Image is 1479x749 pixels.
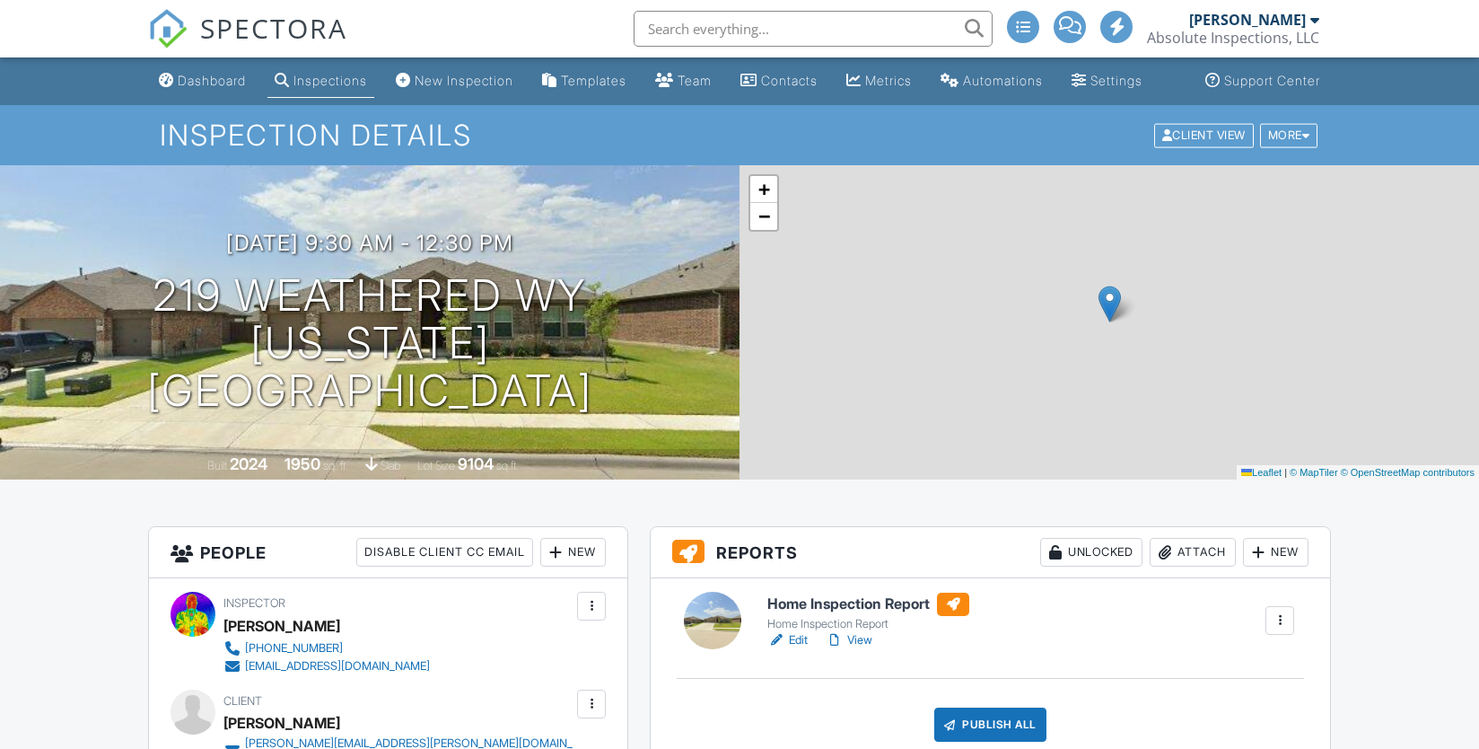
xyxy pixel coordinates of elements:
div: Templates [561,73,626,88]
img: The Best Home Inspection Software - Spectora [148,9,188,48]
div: Attach [1150,538,1236,567]
span: Lot Size [417,459,455,472]
div: Dashboard [178,73,246,88]
div: New Inspection [415,73,513,88]
div: New [1243,538,1308,567]
a: Support Center [1198,65,1327,98]
div: Publish All [934,708,1046,742]
div: Support Center [1224,73,1320,88]
h1: 219 Weathered Wy [US_STATE][GEOGRAPHIC_DATA] [29,272,711,414]
span: Inspector [223,596,285,610]
a: [EMAIL_ADDRESS][DOMAIN_NAME] [223,657,430,675]
h1: Inspection Details [160,119,1320,151]
div: Inspections [293,73,367,88]
div: [PHONE_NUMBER] [245,641,343,656]
div: Team [678,73,712,88]
h3: Reports [651,527,1330,578]
div: 2024 [230,454,267,473]
a: Settings [1064,65,1150,98]
h3: [DATE] 9:30 am - 12:30 pm [226,231,513,255]
div: 9104 [458,454,494,473]
span: SPECTORA [200,9,347,47]
span: + [758,178,770,200]
a: Client View [1152,128,1258,141]
div: [EMAIL_ADDRESS][DOMAIN_NAME] [245,659,430,674]
a: Team [648,65,719,98]
div: [PERSON_NAME] [1189,11,1306,29]
a: Leaflet [1241,467,1282,478]
a: View [826,631,872,649]
h6: Home Inspection Report [767,593,969,616]
div: 1950 [284,454,320,473]
div: Client View [1154,123,1254,147]
span: | [1284,467,1287,478]
a: Edit [767,631,808,649]
a: © MapTiler [1290,467,1338,478]
div: Automations [963,73,1043,88]
div: Contacts [761,73,818,88]
a: SPECTORA [148,24,347,62]
span: sq. ft. [323,459,348,472]
div: [PERSON_NAME] [223,612,340,639]
span: sq.ft. [496,459,519,472]
div: [PERSON_NAME] [223,709,340,736]
div: More [1260,123,1318,147]
a: Automations (Advanced) [933,65,1050,98]
input: Search everything... [634,11,993,47]
div: Home Inspection Report [767,617,969,631]
a: Metrics [839,65,919,98]
a: Contacts [733,65,825,98]
div: Settings [1090,73,1142,88]
a: New Inspection [389,65,521,98]
span: Client [223,694,262,708]
a: © OpenStreetMap contributors [1341,467,1475,478]
div: Unlocked [1040,538,1142,567]
a: Zoom in [750,176,777,203]
div: New [540,538,606,567]
a: Templates [535,65,634,98]
a: Zoom out [750,203,777,230]
span: Built [207,459,227,472]
a: Dashboard [152,65,253,98]
a: Inspections [267,65,374,98]
span: − [758,205,770,227]
div: Disable Client CC Email [356,538,533,567]
img: Marker [1098,286,1121,322]
a: [PHONE_NUMBER] [223,639,430,657]
a: Home Inspection Report Home Inspection Report [767,593,969,632]
div: Absolute Inspections, LLC [1147,29,1319,47]
h3: People [149,527,627,578]
span: slab [381,459,400,472]
div: Metrics [865,73,912,88]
